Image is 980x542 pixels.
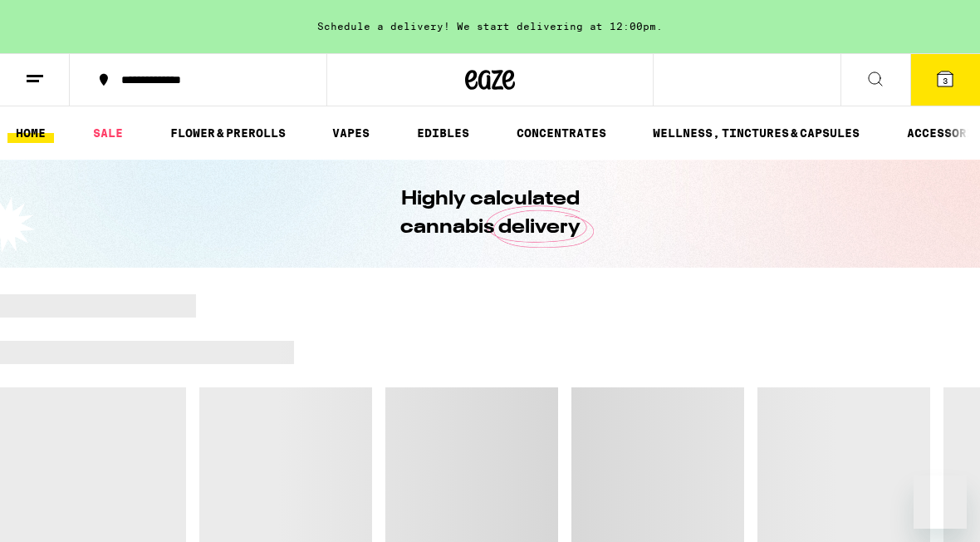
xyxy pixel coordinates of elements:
a: FLOWER & PREROLLS [162,123,294,143]
a: WELLNESS, TINCTURES & CAPSULES [644,123,868,143]
a: SALE [85,123,131,143]
a: CONCENTRATES [508,123,615,143]
span: 3 [943,76,948,86]
a: HOME [7,123,54,143]
a: EDIBLES [409,123,478,143]
h1: Highly calculated cannabis delivery [353,185,627,242]
button: 3 [910,54,980,106]
a: VAPES [324,123,378,143]
iframe: Button to launch messaging window [914,475,967,529]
